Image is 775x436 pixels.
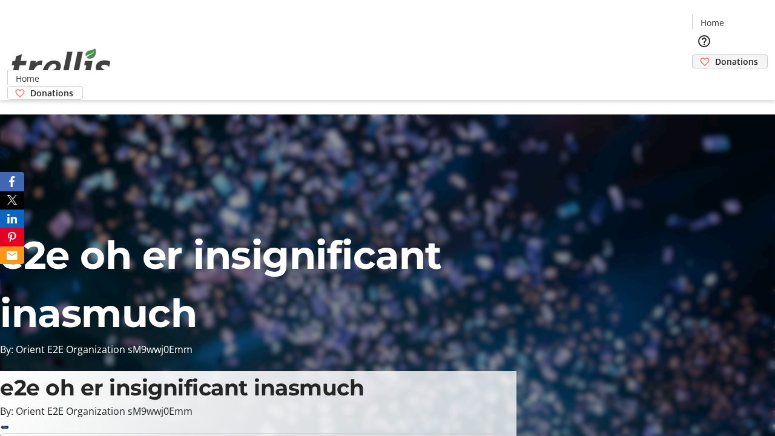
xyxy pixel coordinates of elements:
[692,68,716,93] button: Cart
[7,35,115,96] img: Orient E2E Organization sM9wwj0Emm's Logo
[693,16,731,29] a: Home
[30,87,73,99] span: Donations
[715,55,758,68] span: Donations
[16,72,39,85] span: Home
[8,72,47,85] a: Home
[692,29,716,53] button: Help
[692,54,768,68] a: Donations
[701,16,724,29] span: Home
[7,86,83,100] a: Donations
